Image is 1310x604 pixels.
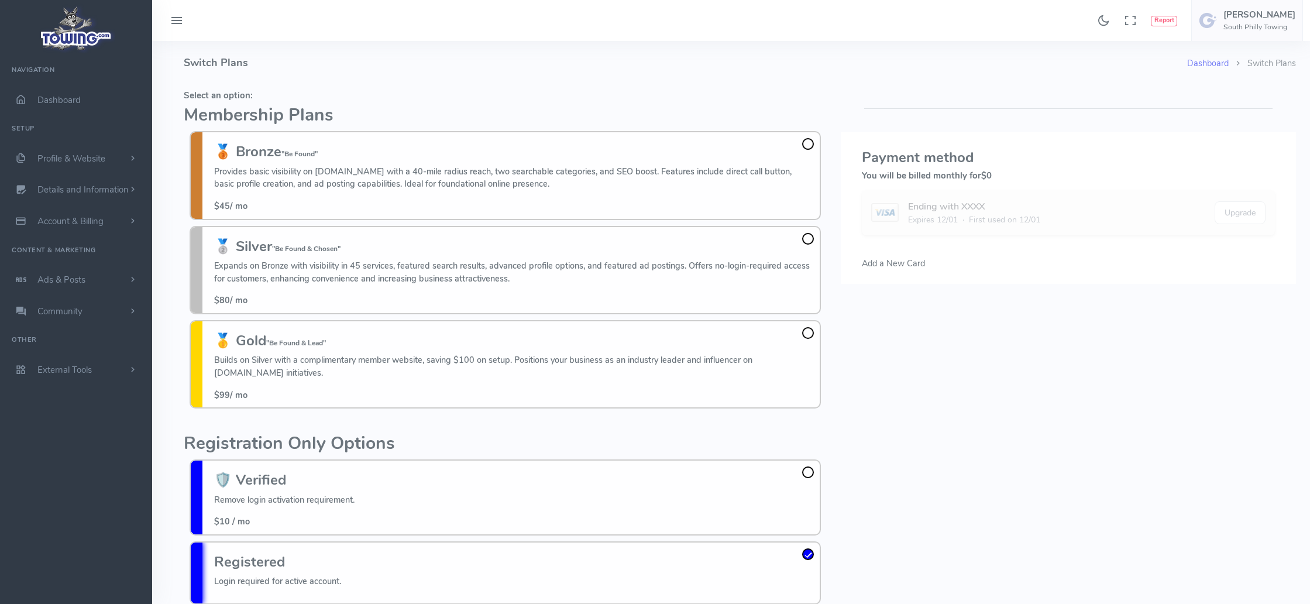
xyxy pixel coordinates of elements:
[214,294,247,306] span: / mo
[37,153,105,164] span: Profile & Website
[214,260,814,285] p: Expands on Bronze with visibility in 45 services, featured search results, advanced profile optio...
[214,200,230,212] span: $45
[266,338,326,348] small: "Be Found & Lead"
[981,170,992,181] span: $0
[214,494,355,507] p: Remove login activation requirement.
[37,274,85,286] span: Ads & Posts
[1215,201,1266,224] button: Upgrade
[214,516,250,527] span: $10 / mo
[1199,11,1218,30] img: user-image
[214,166,814,191] p: Provides basic visibility on [DOMAIN_NAME] with a 40-mile radius reach, two searchable categories...
[214,472,355,488] h3: 🛡️ Verified
[214,389,247,401] span: / mo
[214,333,814,348] h3: 🥇 Gold
[908,200,1040,214] div: Ending with XXXX
[862,150,1275,165] h3: Payment method
[184,41,1187,85] h4: Switch Plans
[862,258,925,269] span: Add a New Card
[37,4,116,53] img: logo
[969,214,1040,226] span: First used on 12/01
[1151,16,1177,26] button: Report
[281,149,318,159] small: "Be Found"
[1187,57,1229,69] a: Dashboard
[214,554,341,569] h3: Registered
[1229,57,1296,70] li: Switch Plans
[908,214,958,226] span: Expires 12/01
[184,91,827,100] h5: Select an option:
[214,144,814,159] h3: 🥉 Bronze
[272,244,341,253] small: "Be Found & Chosen"
[962,214,964,226] span: ·
[184,434,827,454] h2: Registration Only Options
[37,364,92,376] span: External Tools
[214,200,247,212] span: / mo
[214,389,230,401] span: $99
[214,239,814,254] h3: 🥈 Silver
[37,215,104,227] span: Account & Billing
[862,171,1275,180] h5: You will be billed monthly for
[214,575,341,588] p: Login required for active account.
[214,354,814,379] p: Builds on Silver with a complimentary member website, saving $100 on setup. Positions your busine...
[37,306,82,317] span: Community
[37,94,81,106] span: Dashboard
[1223,10,1295,19] h5: [PERSON_NAME]
[37,184,129,196] span: Details and Information
[214,294,230,306] span: $80
[871,203,899,222] img: card image
[184,106,827,125] h2: Membership Plans
[1223,23,1295,31] h6: South Philly Towing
